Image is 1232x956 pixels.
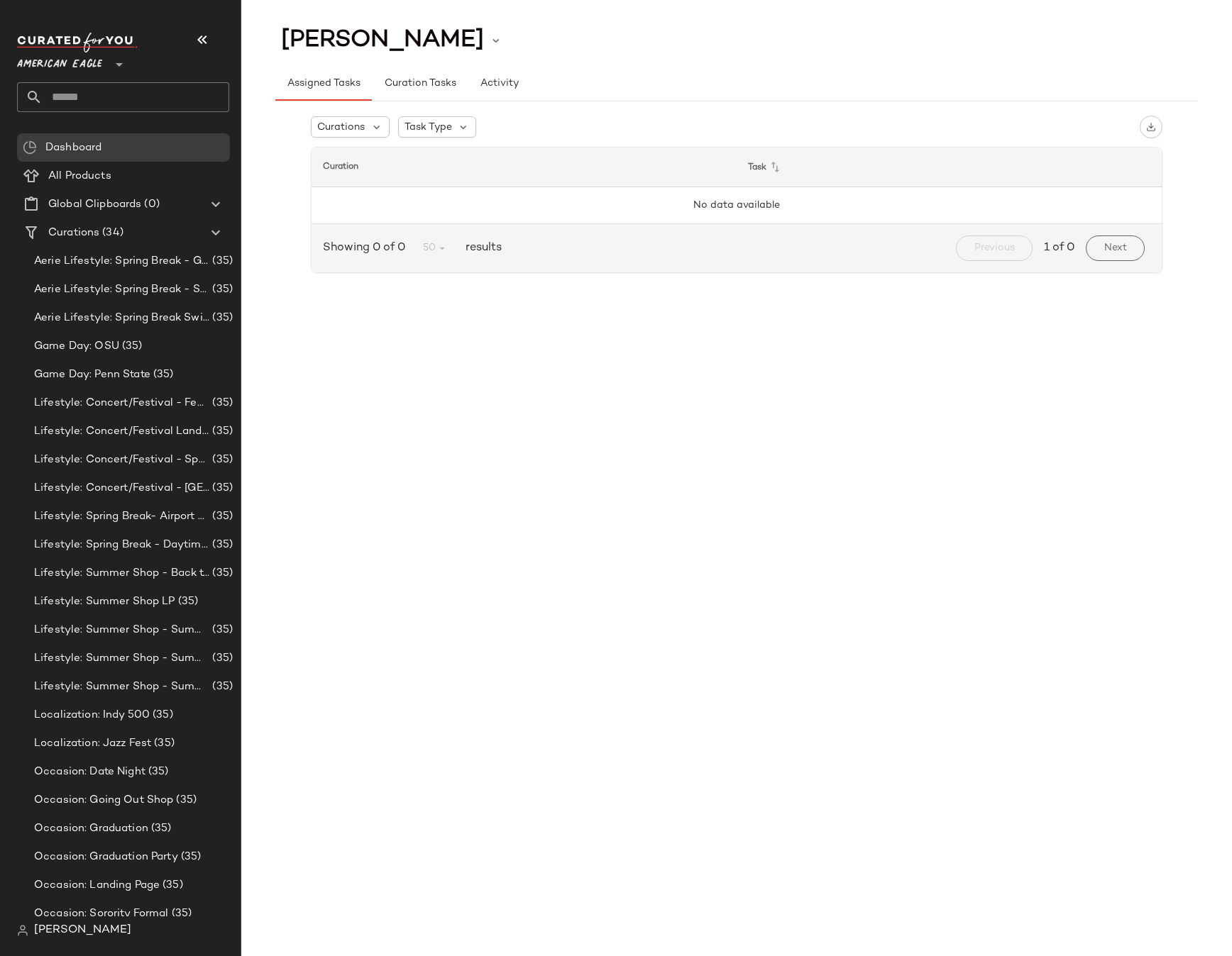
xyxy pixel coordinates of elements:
[209,452,233,468] span: (35)
[34,310,209,326] span: Aerie Lifestyle: Spring Break Swimsuits Landing Page
[209,480,233,496] span: (35)
[99,225,123,241] span: (34)
[150,367,174,383] span: (35)
[34,508,209,525] span: Lifestyle: Spring Break- Airport Style
[45,140,101,156] span: Dashboard
[405,120,452,135] span: Task Type
[34,821,148,837] span: Occasion: Graduation
[312,187,1162,224] td: No data available
[287,78,361,89] span: Assigned Tasks
[34,764,145,780] span: Occasion: Date Night
[34,707,150,723] span: Localization: Indy 500
[34,877,160,894] span: Occasion: Landing Page
[1146,122,1156,132] img: svg%3e
[34,922,131,939] span: [PERSON_NAME]
[34,565,209,582] span: Lifestyle: Summer Shop - Back to School Essentials
[34,423,209,440] span: Lifestyle: Concert/Festival Landing Page
[209,679,233,695] span: (35)
[48,225,99,241] span: Curations
[160,877,183,894] span: (35)
[1086,235,1145,261] button: Next
[1104,243,1127,254] span: Next
[1044,240,1074,257] span: 1 of 0
[209,395,233,411] span: (35)
[34,338,119,355] span: Game Day: OSU
[17,925,28,936] img: svg%3e
[17,48,102,74] span: American Eagle
[150,707,173,723] span: (35)
[317,120,365,135] span: Curations
[209,537,233,553] span: (35)
[34,282,209,298] span: Aerie Lifestyle: Spring Break - Sporty
[48,168,111,184] span: All Products
[178,849,202,865] span: (35)
[209,622,233,638] span: (35)
[175,594,199,610] span: (35)
[17,33,138,52] img: cfy_white_logo.C9jOOHJF.svg
[383,78,456,89] span: Curation Tasks
[34,849,178,865] span: Occasion: Graduation Party
[34,253,209,269] span: Aerie Lifestyle: Spring Break - Girly/Femme
[209,650,233,667] span: (35)
[148,821,172,837] span: (35)
[737,148,1162,187] th: Task
[209,565,233,582] span: (35)
[23,140,37,155] img: svg%3e
[312,148,737,187] th: Curation
[209,253,233,269] span: (35)
[34,537,209,553] span: Lifestyle: Spring Break - Daytime Casual
[169,906,192,922] span: (35)
[119,338,143,355] span: (35)
[480,78,519,89] span: Activity
[34,650,209,667] span: Lifestyle: Summer Shop - Summer Internship
[48,196,141,213] span: Global Clipboards
[151,735,175,752] span: (35)
[209,282,233,298] span: (35)
[173,792,197,808] span: (35)
[34,452,209,468] span: Lifestyle: Concert/Festival - Sporty
[34,679,209,695] span: Lifestyle: Summer Shop - Summer Study Sessions
[34,622,209,638] span: Lifestyle: Summer Shop - Summer Abroad
[323,240,411,257] span: Showing 0 of 0
[34,594,175,610] span: Lifestyle: Summer Shop LP
[34,367,150,383] span: Game Day: Penn State
[34,735,151,752] span: Localization: Jazz Fest
[34,395,209,411] span: Lifestyle: Concert/Festival - Femme
[209,310,233,326] span: (35)
[209,423,233,440] span: (35)
[281,27,484,54] span: [PERSON_NAME]
[460,240,502,257] span: results
[34,480,209,496] span: Lifestyle: Concert/Festival - [GEOGRAPHIC_DATA]
[141,196,159,213] span: (0)
[34,792,173,808] span: Occasion: Going Out Shop
[34,906,169,922] span: Occasion: Sorority Formal
[145,764,169,780] span: (35)
[209,508,233,525] span: (35)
